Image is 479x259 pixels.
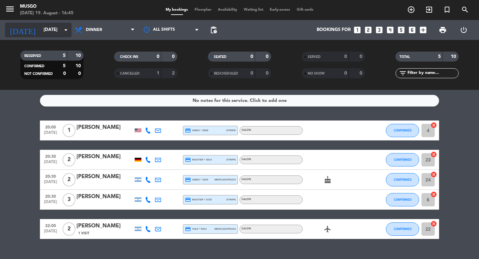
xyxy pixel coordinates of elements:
span: pending_actions [210,26,218,34]
button: CONFIRMED [386,153,419,166]
span: Floorplan [191,8,215,12]
input: Filter by name... [407,70,458,77]
span: stripe [226,157,236,162]
div: [PERSON_NAME] [77,152,133,161]
span: SEATED [214,55,227,59]
span: 22:00 [42,221,59,229]
span: CONFIRMED [394,178,411,181]
span: CONFIRMED [394,227,411,231]
i: credit_card [185,177,191,183]
i: cancel [430,151,437,158]
strong: 0 [360,71,364,76]
div: LOG OUT [453,20,474,40]
strong: 5 [438,54,441,59]
span: 20:30 [42,192,59,200]
span: SALON [241,158,251,161]
div: [PERSON_NAME] [77,192,133,201]
span: [DATE] [42,130,59,138]
span: CONFIRMED [394,158,411,161]
strong: 0 [78,71,82,76]
span: SALON [241,178,251,181]
strong: 10 [76,64,82,68]
i: cancel [430,191,437,198]
span: mercadopago [215,227,236,231]
span: Availability [215,8,240,12]
div: Musgo [20,3,74,10]
button: CONFIRMED [386,222,419,236]
i: cancel [430,171,437,178]
span: TOTAL [399,55,410,59]
strong: 5 [63,53,66,58]
strong: 0 [250,71,253,76]
span: RESERVED [24,54,41,58]
strong: 5 [63,64,66,68]
span: [DATE] [42,200,59,207]
span: RESCHEDULED [214,72,238,75]
button: CONFIRMED [386,124,419,137]
strong: 0 [250,54,253,59]
strong: 0 [172,54,176,59]
i: filter_list [399,69,407,77]
strong: 0 [344,54,347,59]
span: amex * 1003 [185,177,208,183]
strong: 1 [157,71,159,76]
span: 20:30 [42,152,59,160]
span: 1 [63,124,76,137]
span: My bookings [162,8,191,12]
i: credit_card [185,157,191,163]
span: master * 3814 [185,157,212,163]
span: visa * 5014 [185,226,207,232]
span: CONFIRMED [394,198,411,201]
i: credit_card [185,226,191,232]
i: turned_in_not [443,6,451,14]
span: amex * 2008 [185,128,208,133]
strong: 0 [157,54,159,59]
div: [PERSON_NAME] [77,222,133,230]
span: mercadopago [215,177,236,182]
div: [DATE] 19. August - 16:45 [20,10,74,17]
span: Early-access [266,8,293,12]
strong: 10 [76,53,82,58]
div: [PERSON_NAME] [77,172,133,181]
i: power_settings_new [460,26,468,34]
span: Bookings for [317,27,351,33]
span: print [439,26,447,34]
button: CONFIRMED [386,173,419,186]
strong: 2 [172,71,176,76]
i: looks_two [364,26,373,34]
span: SALON [241,227,251,230]
span: Gift cards [293,8,317,12]
i: credit_card [185,128,191,133]
i: looks_3 [375,26,384,34]
div: [PERSON_NAME] [77,123,133,132]
span: CANCELLED [120,72,140,75]
strong: 0 [266,54,270,59]
span: 3 [63,193,76,206]
i: exit_to_app [425,6,433,14]
i: looks_one [353,26,362,34]
span: stripe [226,197,236,202]
i: looks_4 [386,26,395,34]
span: SALON [241,129,251,131]
strong: 0 [360,54,364,59]
i: add_box [419,26,427,34]
span: 1 Visit [78,231,89,236]
span: stripe [226,128,236,132]
strong: 0 [63,71,66,76]
span: 2 [63,153,76,166]
button: CONFIRMED [386,193,419,206]
i: add_circle_outline [407,6,415,14]
span: 20:00 [42,123,59,130]
strong: 0 [266,71,270,76]
span: SALON [241,198,251,201]
i: airplanemode_active [324,225,332,233]
span: NOT CONFIRMED [24,72,53,76]
i: looks_5 [397,26,405,34]
span: Waiting list [240,8,266,12]
span: 2 [63,173,76,186]
span: CONFIRMED [394,129,411,132]
i: looks_6 [408,26,416,34]
i: cake [324,176,332,184]
div: No notes for this service. Click to add one [193,97,287,105]
strong: 0 [344,71,347,76]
